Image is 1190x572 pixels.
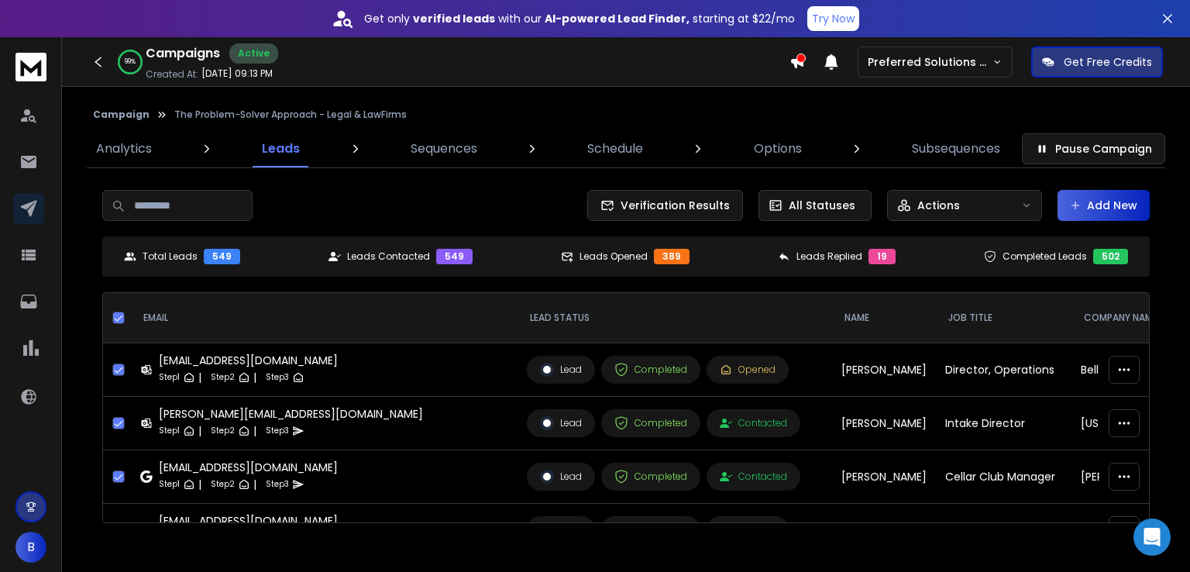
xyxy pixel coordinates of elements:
[745,130,811,167] a: Options
[87,130,161,167] a: Analytics
[131,293,518,343] th: EMAIL
[198,477,201,492] p: |
[198,423,201,439] p: |
[364,11,795,26] p: Get only with our starting at $22/mo
[936,397,1071,450] td: Intake Director
[754,140,802,158] p: Options
[211,423,235,439] p: Step 2
[211,477,235,492] p: Step 2
[1022,133,1165,164] button: Pause Campaign
[789,198,855,213] p: All Statuses
[201,67,273,80] p: [DATE] 09:13 PM
[347,250,430,263] p: Leads Contacted
[936,504,1071,557] td: Partner
[125,57,136,67] p: 99 %
[96,140,152,158] p: Analytics
[413,11,495,26] strong: verified leads
[540,363,582,377] div: Lead
[796,250,862,263] p: Leads Replied
[253,130,309,167] a: Leads
[266,370,289,385] p: Step 3
[1031,47,1163,78] button: Get Free Credits
[518,293,832,343] th: LEAD STATUS
[832,343,936,397] td: [PERSON_NAME]
[159,370,180,385] p: Step 1
[587,190,743,221] button: Verification Results
[1058,190,1150,221] button: Add New
[146,44,220,63] h1: Campaigns
[720,417,787,429] div: Contacted
[15,53,46,81] img: logo
[540,416,582,430] div: Lead
[1064,54,1152,70] p: Get Free Credits
[807,6,859,31] button: Try Now
[253,370,256,385] p: |
[159,353,338,368] div: [EMAIL_ADDRESS][DOMAIN_NAME]
[198,370,201,385] p: |
[614,416,687,430] div: Completed
[936,343,1071,397] td: Director, Operations
[204,249,240,264] div: 549
[868,249,896,264] div: 19
[812,11,855,26] p: Try Now
[545,11,690,26] strong: AI-powered Lead Finder,
[15,532,46,563] button: B
[1003,250,1087,263] p: Completed Leads
[720,470,787,483] div: Contacted
[159,513,338,529] div: [EMAIL_ADDRESS][DOMAIN_NAME]
[159,406,423,422] div: [PERSON_NAME][EMAIL_ADDRESS][DOMAIN_NAME]
[266,423,289,439] p: Step 3
[159,460,338,475] div: [EMAIL_ADDRESS][DOMAIN_NAME]
[614,363,687,377] div: Completed
[174,109,407,121] p: The Problem-Solver Approach - Legal & LawFirms
[936,293,1071,343] th: Job Title
[832,397,936,450] td: [PERSON_NAME]
[917,198,960,213] p: Actions
[1133,519,1171,556] div: Open Intercom Messenger
[411,140,477,158] p: Sequences
[143,250,198,263] p: Total Leads
[936,450,1071,504] td: Cellar Club Manager
[229,43,278,64] div: Active
[211,370,235,385] p: Step 2
[262,140,300,158] p: Leads
[146,68,198,81] p: Created At:
[580,250,648,263] p: Leads Opened
[401,130,487,167] a: Sequences
[903,130,1009,167] a: Subsequences
[654,249,690,264] div: 389
[832,293,936,343] th: NAME
[720,364,776,376] div: Opened
[912,140,1000,158] p: Subsequences
[832,450,936,504] td: [PERSON_NAME]
[587,140,643,158] p: Schedule
[1093,249,1128,264] div: 502
[614,470,687,484] div: Completed
[253,423,256,439] p: |
[253,477,256,492] p: |
[540,470,582,484] div: Lead
[868,54,992,70] p: Preferred Solutions Transport LLC
[93,109,150,121] button: Campaign
[159,423,180,439] p: Step 1
[266,477,289,492] p: Step 3
[614,198,730,213] span: Verification Results
[578,130,652,167] a: Schedule
[436,249,473,264] div: 549
[832,504,936,557] td: [PERSON_NAME]
[159,477,180,492] p: Step 1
